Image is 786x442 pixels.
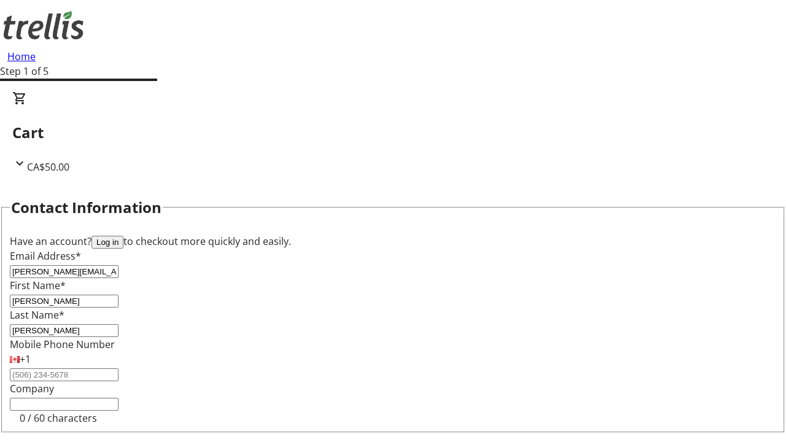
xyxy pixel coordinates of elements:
[91,236,123,249] button: Log in
[10,382,54,395] label: Company
[10,338,115,351] label: Mobile Phone Number
[27,160,69,174] span: CA$50.00
[12,91,774,174] div: CartCA$50.00
[10,249,81,263] label: Email Address*
[10,308,64,322] label: Last Name*
[11,196,161,219] h2: Contact Information
[10,279,66,292] label: First Name*
[10,368,119,381] input: (506) 234-5678
[10,234,776,249] div: Have an account? to checkout more quickly and easily.
[20,411,97,425] tr-character-limit: 0 / 60 characters
[12,122,774,144] h2: Cart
